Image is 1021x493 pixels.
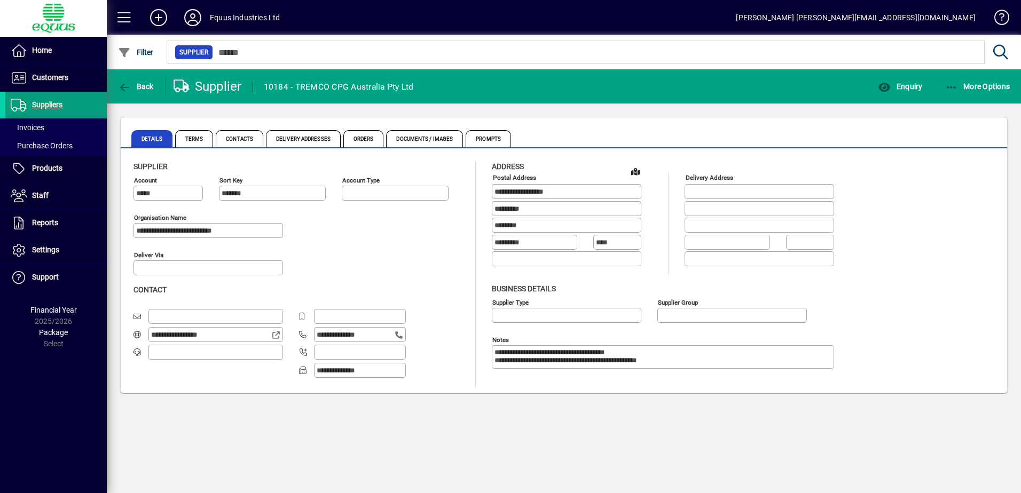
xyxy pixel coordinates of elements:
[115,77,156,96] button: Back
[115,43,156,62] button: Filter
[875,77,925,96] button: Enquiry
[131,130,172,147] span: Details
[5,237,107,264] a: Settings
[11,141,73,150] span: Purchase Orders
[627,163,644,180] a: View on map
[134,177,157,184] mat-label: Account
[219,177,242,184] mat-label: Sort key
[5,65,107,91] a: Customers
[658,298,698,306] mat-label: Supplier group
[107,77,166,96] app-page-header-button: Back
[179,47,208,58] span: Supplier
[32,100,62,109] span: Suppliers
[878,82,922,91] span: Enquiry
[386,130,463,147] span: Documents / Images
[216,130,263,147] span: Contacts
[118,82,154,91] span: Back
[5,155,107,182] a: Products
[492,336,509,343] mat-label: Notes
[133,285,167,294] span: Contact
[943,77,1013,96] button: More Options
[492,298,529,306] mat-label: Supplier type
[32,191,49,200] span: Staff
[5,137,107,155] a: Purchase Orders
[11,123,44,132] span: Invoices
[133,162,168,171] span: Supplier
[30,306,77,314] span: Financial Year
[118,48,154,57] span: Filter
[945,82,1010,91] span: More Options
[32,46,52,54] span: Home
[264,78,414,96] div: 10184 - TREMCO CPG Australia Pty Ltd
[5,182,107,209] a: Staff
[134,214,186,221] mat-label: Organisation name
[5,264,107,291] a: Support
[176,8,210,27] button: Profile
[986,2,1008,37] a: Knowledge Base
[343,130,384,147] span: Orders
[5,118,107,137] a: Invoices
[32,73,68,82] span: Customers
[266,130,341,147] span: Delivery Addresses
[736,9,976,26] div: [PERSON_NAME] [PERSON_NAME][EMAIL_ADDRESS][DOMAIN_NAME]
[492,284,556,293] span: Business details
[134,251,163,259] mat-label: Deliver via
[32,218,58,227] span: Reports
[32,273,59,281] span: Support
[492,162,524,171] span: Address
[39,328,68,337] span: Package
[210,9,280,26] div: Equus Industries Ltd
[175,130,214,147] span: Terms
[32,164,62,172] span: Products
[5,210,107,236] a: Reports
[5,37,107,64] a: Home
[342,177,380,184] mat-label: Account Type
[174,78,242,95] div: Supplier
[466,130,511,147] span: Prompts
[142,8,176,27] button: Add
[32,245,59,254] span: Settings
